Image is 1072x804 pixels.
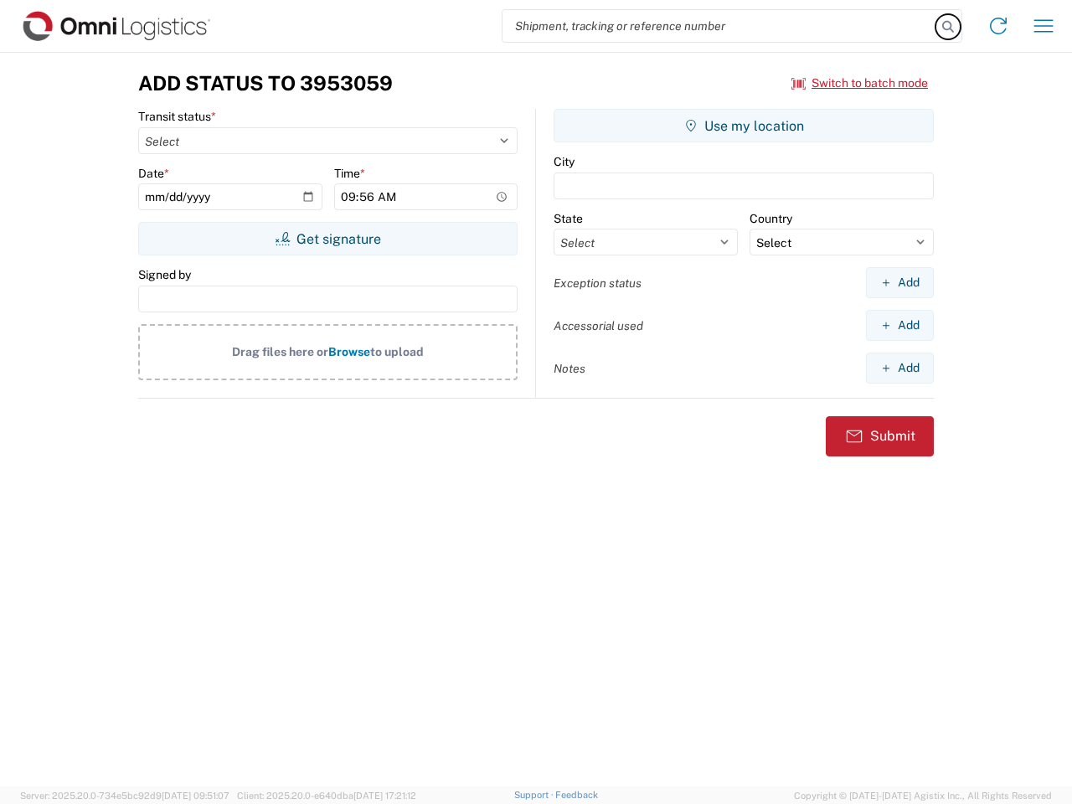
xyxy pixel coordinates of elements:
[554,154,575,169] label: City
[138,109,216,124] label: Transit status
[334,166,365,181] label: Time
[554,361,585,376] label: Notes
[554,318,643,333] label: Accessorial used
[162,791,229,801] span: [DATE] 09:51:07
[554,109,934,142] button: Use my location
[353,791,416,801] span: [DATE] 17:21:12
[866,310,934,341] button: Add
[138,166,169,181] label: Date
[138,222,518,255] button: Get signature
[826,416,934,456] button: Submit
[237,791,416,801] span: Client: 2025.20.0-e640dba
[750,211,792,226] label: Country
[554,276,642,291] label: Exception status
[328,345,370,358] span: Browse
[866,353,934,384] button: Add
[791,70,928,97] button: Switch to batch mode
[502,10,936,42] input: Shipment, tracking or reference number
[554,211,583,226] label: State
[514,790,556,800] a: Support
[20,791,229,801] span: Server: 2025.20.0-734e5bc92d9
[138,71,393,95] h3: Add Status to 3953059
[866,267,934,298] button: Add
[138,267,191,282] label: Signed by
[555,790,598,800] a: Feedback
[370,345,424,358] span: to upload
[794,788,1052,803] span: Copyright © [DATE]-[DATE] Agistix Inc., All Rights Reserved
[232,345,328,358] span: Drag files here or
